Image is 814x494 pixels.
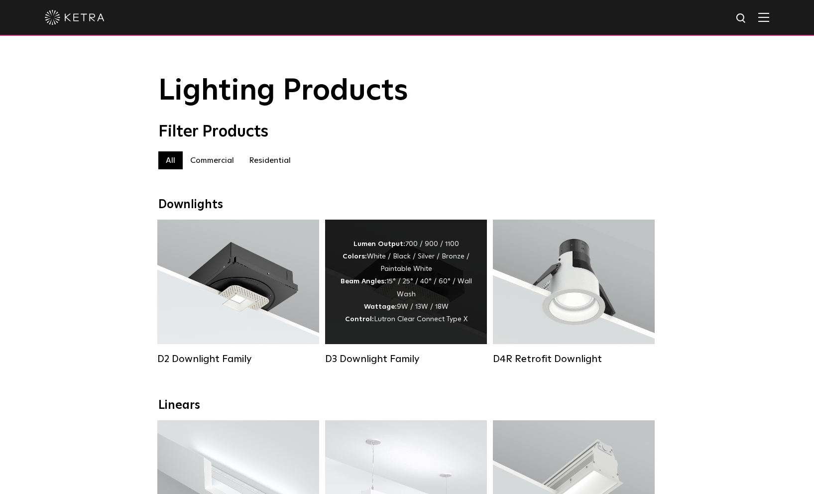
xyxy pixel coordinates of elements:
[493,220,655,365] a: D4R Retrofit Downlight Lumen Output:800Colors:White / BlackBeam Angles:15° / 25° / 40° / 60°Watta...
[364,303,397,310] strong: Wattage:
[345,316,374,323] strong: Control:
[758,12,769,22] img: Hamburger%20Nav.svg
[45,10,105,25] img: ketra-logo-2019-white
[241,151,298,169] label: Residential
[157,353,319,365] div: D2 Downlight Family
[343,253,367,260] strong: Colors:
[340,238,472,326] div: 700 / 900 / 1100 White / Black / Silver / Bronze / Paintable White 15° / 25° / 40° / 60° / Wall W...
[158,398,656,413] div: Linears
[735,12,748,25] img: search icon
[158,123,656,141] div: Filter Products
[353,241,405,247] strong: Lumen Output:
[183,151,241,169] label: Commercial
[341,278,386,285] strong: Beam Angles:
[158,76,408,106] span: Lighting Products
[157,220,319,365] a: D2 Downlight Family Lumen Output:1200Colors:White / Black / Gloss Black / Silver / Bronze / Silve...
[325,220,487,365] a: D3 Downlight Family Lumen Output:700 / 900 / 1100Colors:White / Black / Silver / Bronze / Paintab...
[158,198,656,212] div: Downlights
[158,151,183,169] label: All
[325,353,487,365] div: D3 Downlight Family
[374,316,467,323] span: Lutron Clear Connect Type X
[493,353,655,365] div: D4R Retrofit Downlight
